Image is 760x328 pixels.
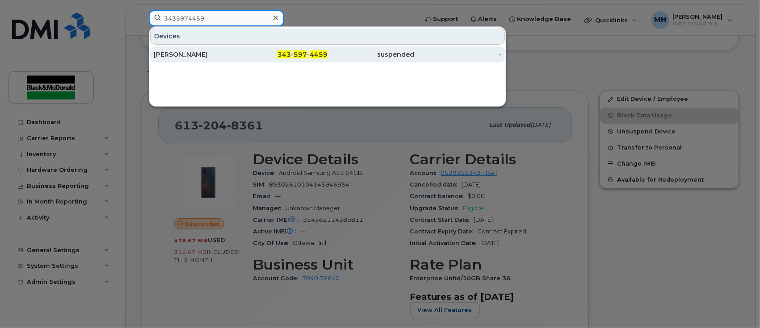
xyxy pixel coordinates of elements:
[150,28,505,45] div: Devices
[415,50,502,59] div: -
[154,50,241,59] div: [PERSON_NAME]
[149,10,284,26] input: Find something...
[328,50,415,59] div: suspended
[241,50,328,59] div: - -
[150,46,505,62] a: [PERSON_NAME]343-597-4459suspended-
[310,50,328,58] span: 4459
[277,50,291,58] span: 343
[294,50,307,58] span: 597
